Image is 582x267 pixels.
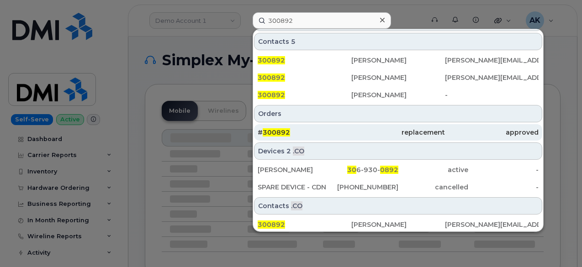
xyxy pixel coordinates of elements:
a: #300892replacementapproved [254,124,542,141]
div: [PERSON_NAME] [351,220,445,229]
div: replacement [351,128,445,137]
span: 300892 [258,73,285,82]
div: Devices [254,142,542,160]
div: - [445,90,539,99]
div: Contacts [254,33,542,50]
a: 300892[PERSON_NAME]- [254,87,542,103]
div: [PERSON_NAME][EMAIL_ADDRESS][PERSON_NAME][DOMAIN_NAME] [445,56,539,65]
div: # [258,128,351,137]
a: SPARE DEVICE - CDN[PHONE_NUMBER]cancelled- [254,179,542,195]
div: - [468,165,539,174]
div: approved [445,128,539,137]
span: 300892 [263,128,290,136]
span: 300892 [258,56,285,64]
div: [PERSON_NAME][EMAIL_ADDRESS][PERSON_NAME][DOMAIN_NAME] [445,220,539,229]
span: 5 [291,37,296,46]
div: - [468,183,539,192]
div: [PERSON_NAME] [351,73,445,82]
span: .CO [291,201,302,210]
div: Contacts [254,197,542,215]
span: 300892 [258,220,285,229]
span: 300892 [258,91,285,99]
div: [PERSON_NAME] [351,90,445,99]
div: active [398,165,469,174]
span: 2 [286,147,291,156]
span: .CO [293,147,304,156]
a: 300892[PERSON_NAME][PERSON_NAME][EMAIL_ADDRESS][PERSON_NAME][DOMAIN_NAME] [254,52,542,68]
a: 300892[PERSON_NAME][PERSON_NAME][EMAIL_ADDRESS][PERSON_NAME][DOMAIN_NAME] [254,216,542,233]
div: [PERSON_NAME] [351,56,445,65]
a: [PERSON_NAME]306-930-0892active- [254,162,542,178]
div: 6-930- [328,165,398,174]
div: [PERSON_NAME][EMAIL_ADDRESS][PERSON_NAME][DOMAIN_NAME] [445,73,539,82]
div: cancelled [398,183,469,192]
div: Orders [254,105,542,122]
div: [PERSON_NAME] [258,165,328,174]
span: 30 [347,166,356,174]
span: 0892 [380,166,398,174]
div: SPARE DEVICE - CDN [258,183,328,192]
div: [PHONE_NUMBER] [328,183,398,192]
a: 300892[PERSON_NAME][PERSON_NAME][EMAIL_ADDRESS][PERSON_NAME][DOMAIN_NAME] [254,69,542,86]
